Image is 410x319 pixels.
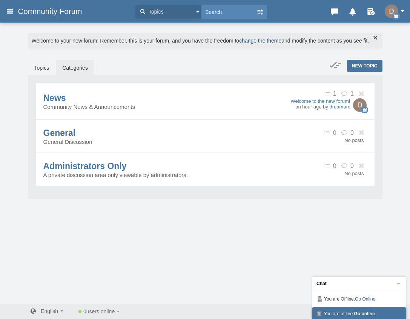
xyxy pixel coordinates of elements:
strong: Go online [354,311,375,316]
div: Welcome to your new forum! Remember, this is your forum, and you have the freedom to and modify t... [28,33,382,49]
div: You are Offline. [316,295,402,302]
a: Community Forum [18,5,132,18]
span: Chat [312,277,402,290]
img: +OpLyoAAAAGSURBVAMA6iuxuu3SplgAAAAASUVORK5CYII= [385,5,398,18]
span: Topics [147,8,164,16]
div: You are offline. [316,309,402,317]
a: Administrators Only [43,161,127,171]
time: an hour ago [295,104,321,110]
a: Go Online [355,296,375,302]
span: users online [86,308,115,314]
a: Categories [56,60,94,76]
a: change the theme [239,38,281,44]
a: 0 [78,308,120,314]
span: 0 [350,130,354,136]
a: Welcome to the new forum! [290,98,350,104]
a: New Topic [347,60,382,72]
a: Topics [28,60,55,76]
a: General [43,128,76,138]
span: 0 [350,163,354,169]
span: 0 [333,130,336,136]
span: Community Forum [18,7,88,16]
span: 1 [350,90,354,97]
a: News [43,93,66,103]
button: Topics [135,5,201,18]
input: Search [201,5,256,18]
span: 1 [333,90,336,97]
span: New Topic [352,63,378,69]
img: +OpLyoAAAAGSURBVAMA6iuxuu3SplgAAAAASUVORK5CYII= [353,98,367,112]
a: dreamarc [330,104,350,110]
span: English [41,308,58,314]
span: 0 [333,163,336,169]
